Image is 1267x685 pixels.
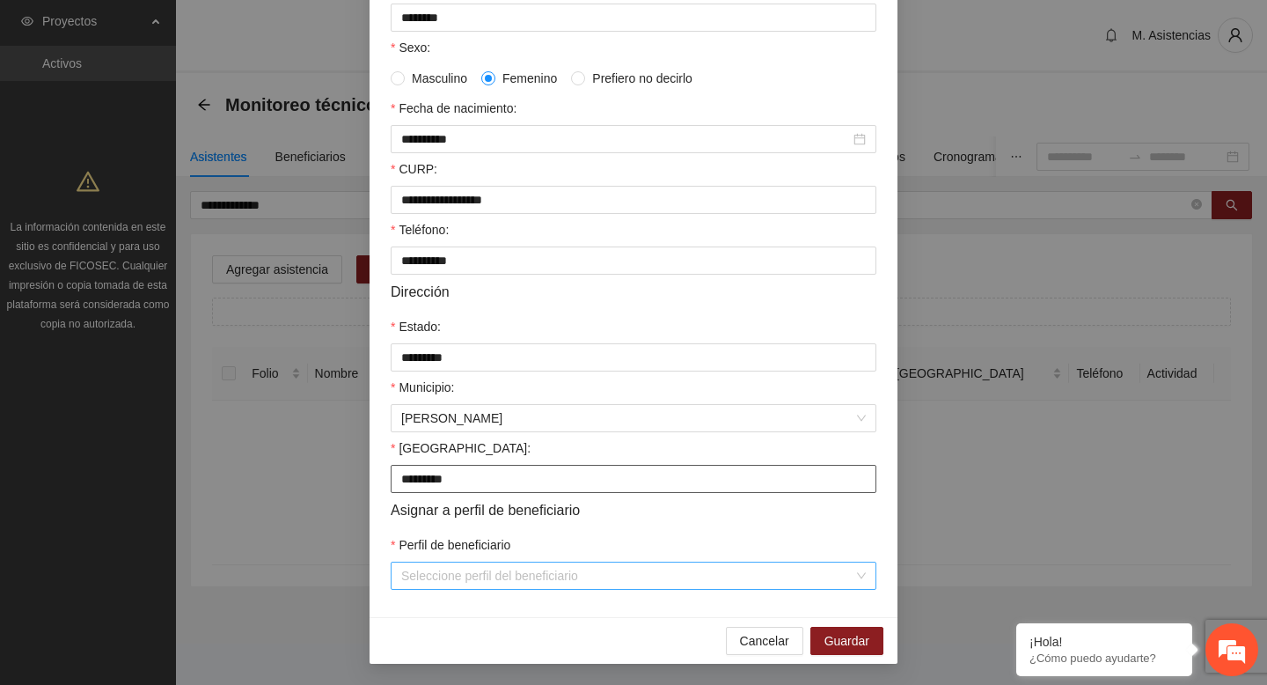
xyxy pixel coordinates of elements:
[726,627,803,655] button: Cancelar
[391,499,580,521] span: Asignar a perfil de beneficiario
[391,247,876,275] input: Teléfono:
[810,627,883,655] button: Guardar
[740,631,789,651] span: Cancelar
[391,438,531,458] label: Colonia:
[391,4,876,32] input: Apellido 2:
[824,631,869,651] span: Guardar
[9,481,335,542] textarea: Escriba su mensaje y pulse “Intro”
[391,378,454,397] label: Municipio:
[391,343,876,372] input: Estado:
[102,235,243,413] span: Estamos en línea.
[1029,652,1179,665] p: ¿Cómo puedo ayudarte?
[391,281,450,303] span: Dirección
[391,38,430,57] label: Sexo:
[391,99,516,118] label: Fecha de nacimiento:
[495,69,564,88] span: Femenino
[391,220,449,239] label: Teléfono:
[585,69,699,88] span: Prefiero no decirlo
[92,90,296,113] div: Chatee con nosotros ahora
[391,535,510,555] label: Perfil de beneficiario
[401,405,866,431] span: Aquiles Serdán
[391,159,437,179] label: CURP:
[391,465,876,493] input: Colonia:
[1029,635,1179,649] div: ¡Hola!
[405,69,474,88] span: Masculino
[391,186,876,214] input: CURP:
[401,563,853,589] input: Perfil de beneficiario
[401,129,850,149] input: Fecha de nacimiento:
[289,9,331,51] div: Minimizar ventana de chat en vivo
[391,317,441,336] label: Estado:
